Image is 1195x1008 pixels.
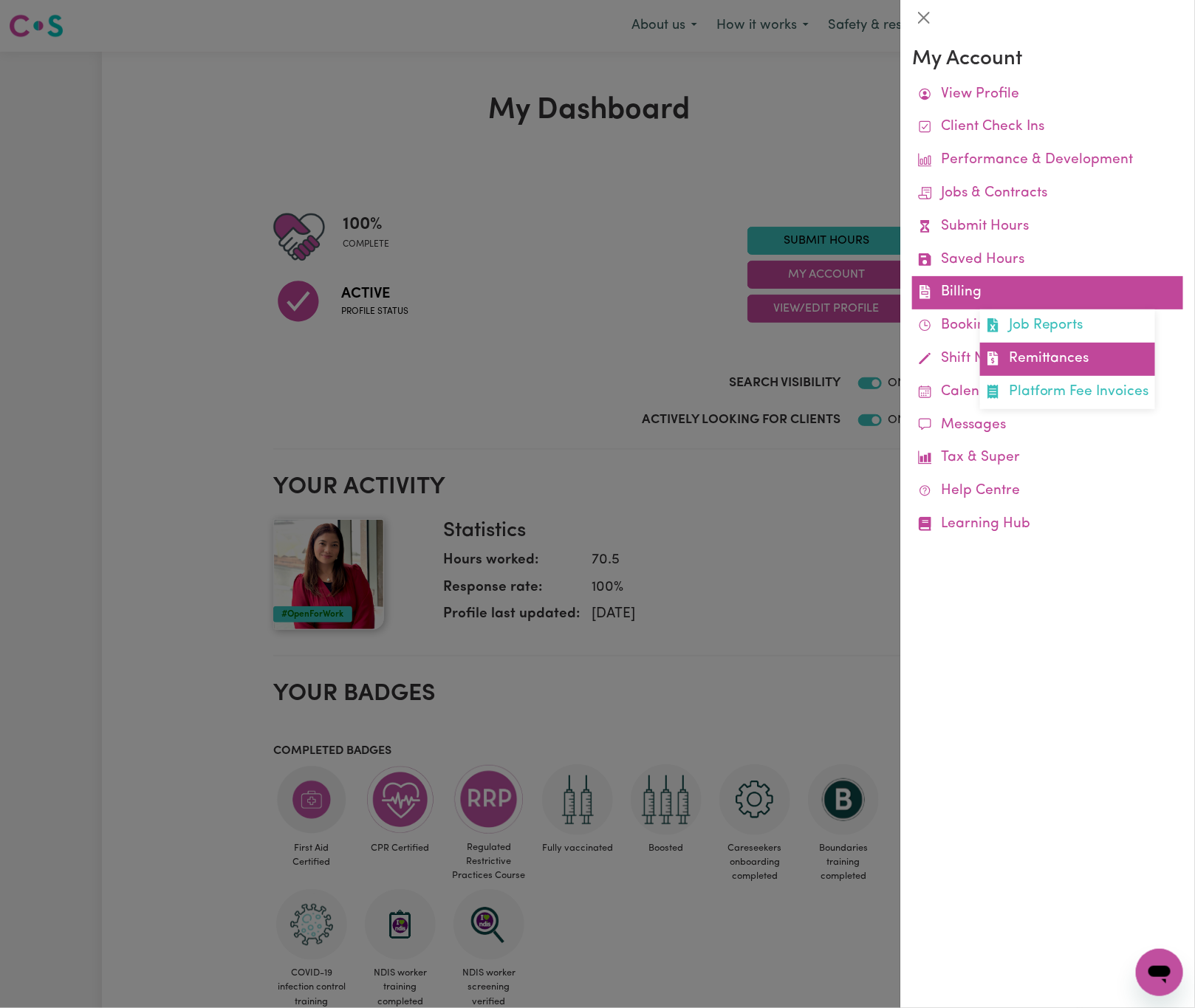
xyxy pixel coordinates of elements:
[912,111,1183,144] a: Client Check Ins
[912,276,1183,309] a: BillingJob ReportsRemittancesPlatform Fee Invoices
[912,78,1183,112] a: View Profile
[912,442,1183,475] a: Tax & Super
[980,309,1155,343] a: Job Reports
[912,144,1183,177] a: Performance & Development
[912,210,1183,244] a: Submit Hours
[912,508,1183,541] a: Learning Hub
[912,47,1183,72] h3: My Account
[912,309,1183,343] a: Bookings
[980,376,1155,409] a: Platform Fee Invoices
[912,376,1183,409] a: Calendar
[912,177,1183,210] a: Jobs & Contracts
[912,6,936,30] button: Close
[980,343,1155,376] a: Remittances
[912,244,1183,277] a: Saved Hours
[1136,949,1183,996] iframe: Button to launch messaging window
[912,409,1183,442] a: Messages
[912,343,1183,376] a: Shift Notes
[912,475,1183,508] a: Help Centre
